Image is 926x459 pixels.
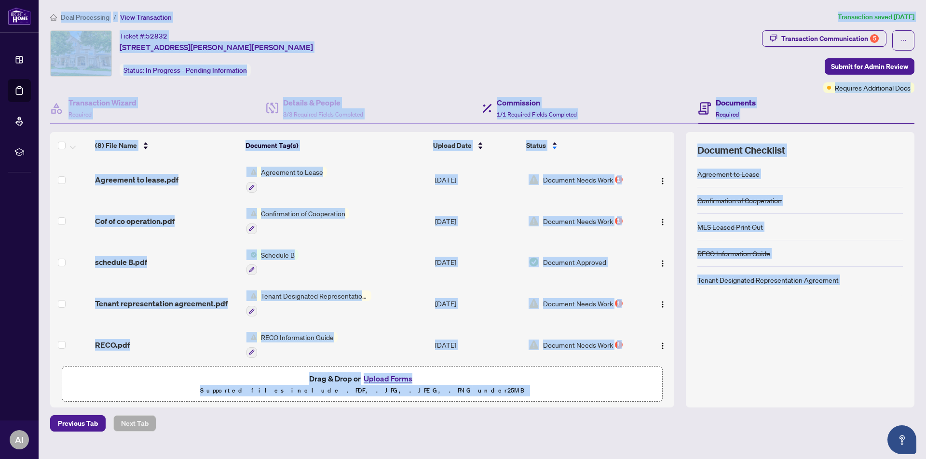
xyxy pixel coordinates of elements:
[246,290,371,316] button: Status IconTenant Designated Representation Agreement
[113,12,116,23] li: /
[51,31,111,76] img: IMG-W12383417_1.jpg
[15,433,24,446] span: AI
[146,66,247,75] span: In Progress - Pending Information
[655,337,670,353] button: Logo
[68,385,656,396] p: Supported files include .PDF, .JPG, .JPEG, .PNG under 25 MB
[95,215,175,227] span: Cof of co operation.pdf
[543,298,613,309] span: Document Needs Work
[431,324,525,366] td: [DATE]
[431,200,525,242] td: [DATE]
[655,254,670,270] button: Logo
[361,372,415,385] button: Upload Forms
[95,256,147,268] span: schedule B.pdf
[529,298,539,309] img: Document Status
[697,195,782,206] div: Confirmation of Cooperation
[257,332,338,342] span: RECO Information Guide
[781,31,879,46] div: Transaction Communication
[835,82,911,93] span: Requires Additional Docs
[529,257,539,267] img: Document Status
[309,372,415,385] span: Drag & Drop or
[831,59,908,74] span: Submit for Admin Review
[91,132,242,159] th: (8) File Name
[543,340,613,350] span: Document Needs Work
[825,58,914,75] button: Submit for Admin Review
[61,13,109,22] span: Deal Processing
[95,298,228,309] span: Tenant representation agreement.pdf
[697,275,839,285] div: Tenant Designated Representation Agreement
[543,216,613,226] span: Document Needs Work
[655,213,670,229] button: Logo
[431,283,525,324] td: [DATE]
[697,144,785,157] span: Document Checklist
[283,111,363,118] span: 3/3 Required Fields Completed
[762,30,886,47] button: Transaction Communication5
[120,30,167,41] div: Ticket #:
[246,208,349,234] button: Status IconConfirmation of Cooperation
[526,140,546,151] span: Status
[543,174,613,185] span: Document Needs Work
[887,425,916,454] button: Open asap
[246,208,257,219] img: Status Icon
[246,249,299,275] button: Status IconSchedule B
[697,222,763,232] div: MLS Leased Print Out
[8,7,31,25] img: logo
[62,367,662,402] span: Drag & Drop orUpload FormsSupported files include .PDF, .JPG, .JPEG, .PNG under25MB
[50,14,57,21] span: home
[246,249,257,260] img: Status Icon
[431,242,525,283] td: [DATE]
[68,97,136,108] h4: Transaction Wizard
[120,13,172,22] span: View Transaction
[529,216,539,226] img: Document Status
[497,111,577,118] span: 1/1 Required Fields Completed
[659,260,667,267] img: Logo
[900,37,907,44] span: ellipsis
[615,217,623,225] div: 1
[615,176,623,184] div: 1
[246,167,327,193] button: Status IconAgreement to Lease
[697,169,760,179] div: Agreement to Lease
[246,332,257,342] img: Status Icon
[95,339,130,351] span: RECO.pdf
[522,132,639,159] th: Status
[655,296,670,311] button: Logo
[431,159,525,200] td: [DATE]
[283,97,363,108] h4: Details & People
[659,177,667,185] img: Logo
[242,132,430,159] th: Document Tag(s)
[529,340,539,350] img: Document Status
[246,332,338,358] button: Status IconRECO Information Guide
[257,167,327,177] span: Agreement to Lease
[615,300,623,307] div: 1
[659,301,667,308] img: Logo
[95,140,137,151] span: (8) File Name
[716,97,756,108] h4: Documents
[655,172,670,187] button: Logo
[257,290,371,301] span: Tenant Designated Representation Agreement
[543,257,606,267] span: Document Approved
[146,32,167,40] span: 52832
[68,111,92,118] span: Required
[497,97,577,108] h4: Commission
[246,167,257,177] img: Status Icon
[838,12,914,23] article: Transaction saved [DATE]
[615,341,623,349] div: 1
[113,415,156,432] button: Next Tab
[433,140,472,151] span: Upload Date
[257,249,299,260] span: Schedule B
[870,34,879,43] div: 5
[246,290,257,301] img: Status Icon
[659,218,667,226] img: Logo
[58,416,98,431] span: Previous Tab
[659,342,667,350] img: Logo
[529,174,539,185] img: Document Status
[697,248,770,259] div: RECO Information Guide
[257,208,349,219] span: Confirmation of Cooperation
[50,415,106,432] button: Previous Tab
[120,64,251,77] div: Status:
[95,174,178,185] span: Agreement to lease.pdf
[716,111,739,118] span: Required
[429,132,522,159] th: Upload Date
[120,41,313,53] span: [STREET_ADDRESS][PERSON_NAME][PERSON_NAME]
